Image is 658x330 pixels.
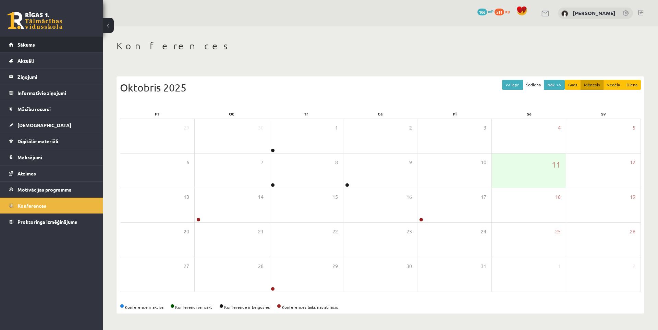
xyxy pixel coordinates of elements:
[630,193,635,201] span: 19
[17,106,51,112] span: Mācību resursi
[332,262,338,270] span: 29
[335,124,338,132] span: 1
[194,109,269,119] div: Ot
[258,124,264,132] span: 30
[186,159,189,166] span: 6
[502,80,523,90] button: << Iepr.
[558,262,561,270] span: 1
[343,109,417,119] div: Ce
[9,85,94,101] a: Informatīvie ziņojumi
[566,109,641,119] div: Sv
[117,40,644,52] h1: Konferences
[523,80,544,90] button: Šodiena
[258,262,264,270] span: 28
[17,170,36,176] span: Atzīmes
[492,109,566,119] div: Se
[9,69,94,85] a: Ziņojumi
[581,80,604,90] button: Mēnesis
[120,304,641,310] div: Konference ir aktīva Konferenci var sākt Konference ir beigusies Konferences laiks nav atnācis
[633,262,635,270] span: 2
[9,53,94,69] a: Aktuāli
[555,228,561,235] span: 25
[481,228,486,235] span: 24
[555,193,561,201] span: 18
[17,203,46,209] span: Konferences
[603,80,623,90] button: Nedēļa
[9,166,94,181] a: Atzīmes
[9,101,94,117] a: Mācību resursi
[184,228,189,235] span: 20
[332,228,338,235] span: 22
[623,80,641,90] button: Diena
[9,133,94,149] a: Digitālie materiāli
[495,9,504,15] span: 511
[633,124,635,132] span: 5
[332,193,338,201] span: 15
[258,228,264,235] span: 21
[17,149,94,165] legend: Maksājumi
[495,9,513,14] a: 511 xp
[9,149,94,165] a: Maksājumi
[573,10,616,16] a: [PERSON_NAME]
[184,124,189,132] span: 29
[17,41,35,48] span: Sākums
[544,80,565,90] button: Nāk. >>
[558,124,561,132] span: 4
[481,159,486,166] span: 10
[258,193,264,201] span: 14
[477,9,487,15] span: 106
[9,182,94,197] a: Motivācijas programma
[9,117,94,133] a: [DEMOGRAPHIC_DATA]
[17,138,58,144] span: Digitālie materiāli
[17,85,94,101] legend: Informatīvie ziņojumi
[409,124,412,132] span: 2
[561,10,568,17] img: Gintars Grīviņš
[261,159,264,166] span: 7
[552,159,561,170] span: 11
[184,193,189,201] span: 13
[9,37,94,52] a: Sākums
[17,58,34,64] span: Aktuāli
[406,228,412,235] span: 23
[17,122,71,128] span: [DEMOGRAPHIC_DATA]
[17,69,94,85] legend: Ziņojumi
[406,262,412,270] span: 30
[9,198,94,213] a: Konferences
[477,9,493,14] a: 106 mP
[184,262,189,270] span: 27
[335,159,338,166] span: 8
[481,262,486,270] span: 31
[120,109,194,119] div: Pr
[505,9,510,14] span: xp
[488,9,493,14] span: mP
[17,219,77,225] span: Proktoringa izmēģinājums
[406,193,412,201] span: 16
[630,228,635,235] span: 26
[8,12,62,29] a: Rīgas 1. Tālmācības vidusskola
[409,159,412,166] span: 9
[630,159,635,166] span: 12
[269,109,343,119] div: Tr
[9,214,94,230] a: Proktoringa izmēģinājums
[120,80,641,95] div: Oktobris 2025
[484,124,486,132] span: 3
[418,109,492,119] div: Pi
[565,80,581,90] button: Gads
[17,186,72,193] span: Motivācijas programma
[481,193,486,201] span: 17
